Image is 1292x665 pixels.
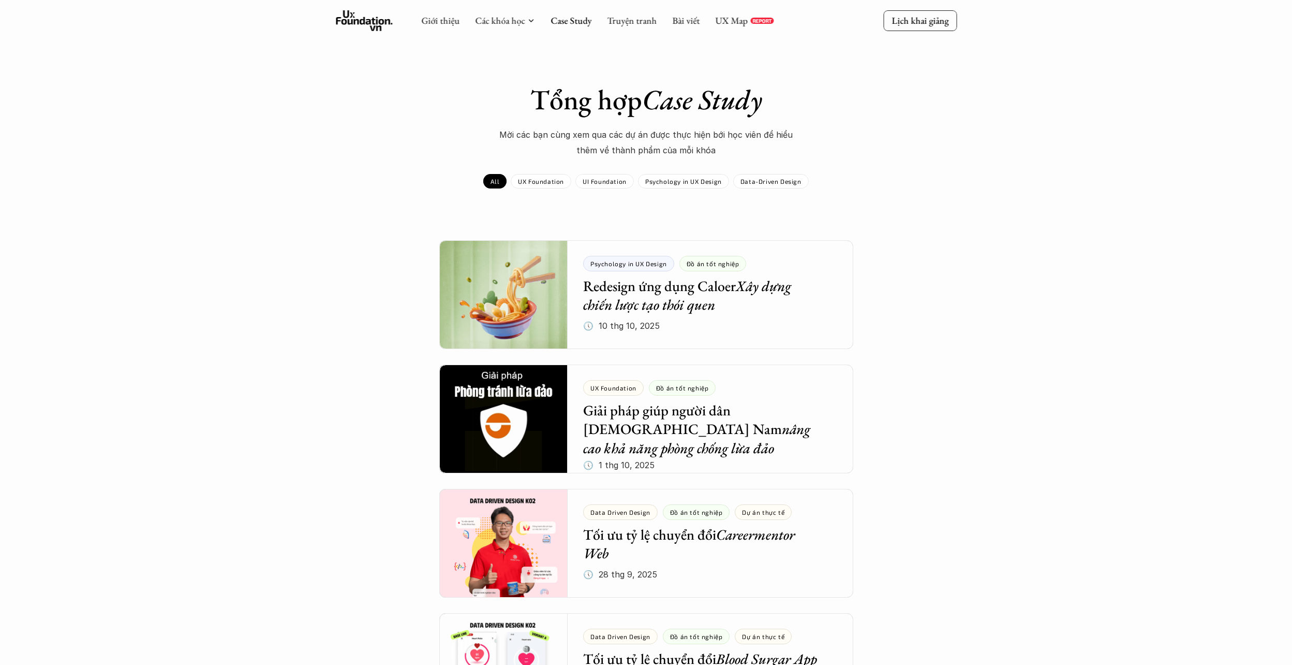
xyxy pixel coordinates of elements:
[750,18,774,24] a: REPORT
[752,18,771,24] p: REPORT
[439,489,853,598] a: Tối ưu tỷ lệ chuyển đổiCareermentor Web🕔 28 thg 9, 2025
[465,83,827,117] h1: Tổng hợp
[642,81,762,118] em: Case Study
[883,10,957,31] a: Lịch khai giảng
[645,178,722,185] p: Psychology in UX Design
[439,365,853,473] a: Giải pháp giúp người dân [DEMOGRAPHIC_DATA] Namnâng cao khả năng phòng chống lừa đảo🕔 1 thg 10, 2025
[421,15,459,26] a: Giới thiệu
[740,178,801,185] p: Data-Driven Design
[892,15,948,26] p: Lịch khai giảng
[607,15,657,26] a: Truyện tranh
[583,178,627,185] p: UI Foundation
[518,178,564,185] p: UX Foundation
[491,178,499,185] p: All
[475,15,525,26] a: Các khóa học
[551,15,591,26] a: Case Study
[439,240,853,349] a: Redesign ứng dụng CaloerXây dựng chiến lược tạo thói quen🕔 10 thg 10, 2025
[672,15,700,26] a: Bài viết
[491,127,801,158] p: Mời các bạn cùng xem qua các dự án được thực hiện bới học viên để hiểu thêm về thành phẩm của mỗi...
[715,15,748,26] a: UX Map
